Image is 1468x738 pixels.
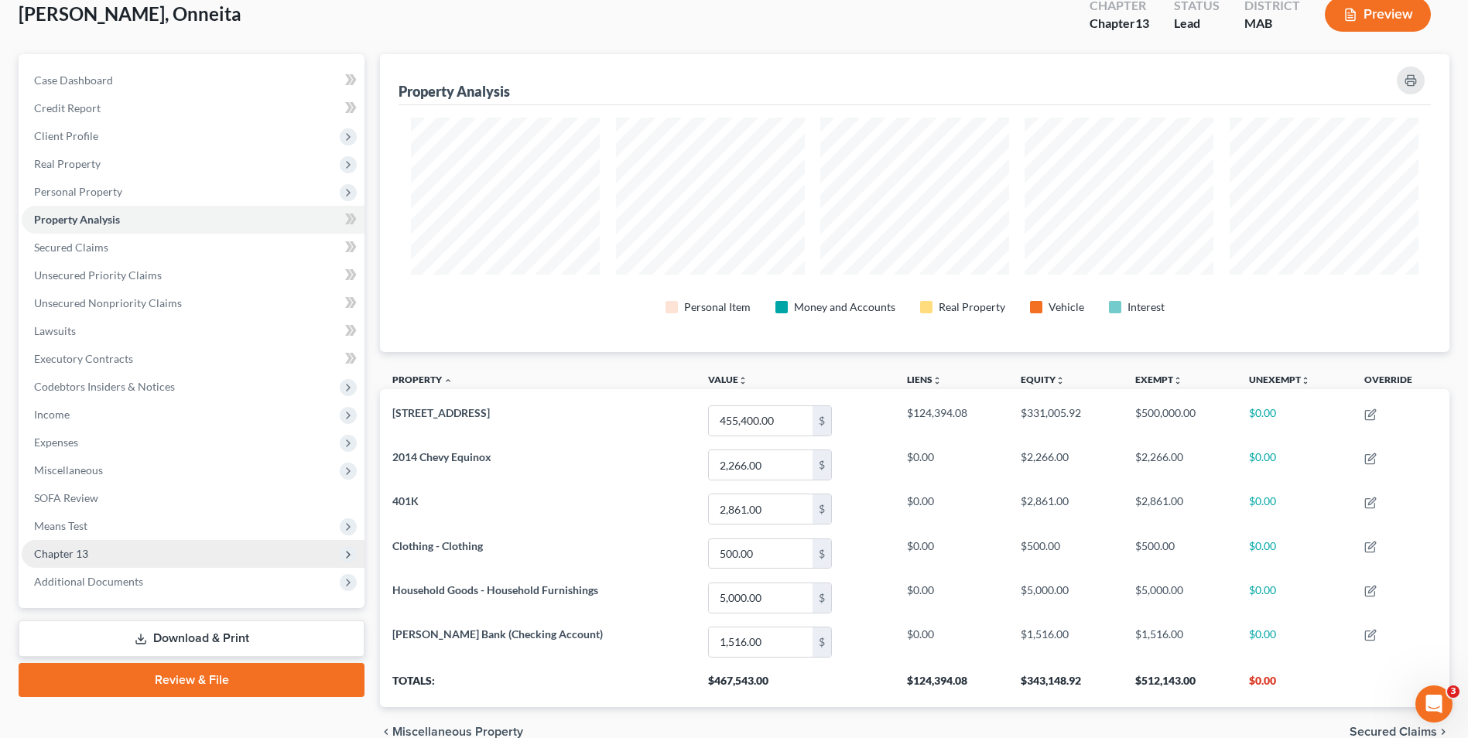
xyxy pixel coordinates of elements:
span: 401K [392,494,419,507]
th: $124,394.08 [895,664,1008,707]
a: Property expand_less [392,374,453,385]
span: [STREET_ADDRESS] [392,406,490,419]
div: $ [813,627,831,657]
td: $0.00 [895,620,1008,664]
span: 2014 Chevy Equinox [392,450,491,463]
input: 0.00 [709,406,813,436]
button: chevron_left Miscellaneous Property [380,726,523,738]
input: 0.00 [709,450,813,480]
input: 0.00 [709,583,813,613]
td: $0.00 [895,531,1008,576]
td: $0.00 [1237,443,1352,487]
input: 0.00 [709,494,813,524]
td: $0.00 [895,576,1008,620]
span: Additional Documents [34,575,143,588]
button: Secured Claims chevron_right [1350,726,1449,738]
td: $0.00 [1237,398,1352,442]
th: $467,543.00 [696,664,895,707]
td: $0.00 [1237,576,1352,620]
span: Household Goods - Household Furnishings [392,583,598,596]
span: 3 [1447,685,1459,698]
div: $ [813,539,831,569]
input: 0.00 [709,539,813,569]
span: Unsecured Nonpriority Claims [34,296,182,309]
div: MAB [1244,15,1300,32]
td: $1,516.00 [1123,620,1237,664]
span: Codebtors Insiders & Notices [34,380,175,393]
i: unfold_more [1056,376,1065,385]
td: $0.00 [1237,531,1352,576]
td: $500.00 [1008,531,1122,576]
i: unfold_more [1301,376,1310,385]
a: Valueunfold_more [708,374,748,385]
th: $512,143.00 [1123,664,1237,707]
td: $2,861.00 [1008,487,1122,531]
a: Unsecured Priority Claims [22,261,364,289]
input: 0.00 [709,627,813,657]
div: Interest [1128,299,1165,315]
th: Totals: [380,664,695,707]
span: Property Analysis [34,213,120,226]
td: $0.00 [895,487,1008,531]
td: $2,266.00 [1008,443,1122,487]
td: $0.00 [1237,620,1352,664]
td: $1,516.00 [1008,620,1122,664]
a: SOFA Review [22,484,364,512]
td: $331,005.92 [1008,398,1122,442]
div: Property Analysis [399,82,510,101]
th: $0.00 [1237,664,1352,707]
a: Exemptunfold_more [1135,374,1182,385]
span: [PERSON_NAME] Bank (Checking Account) [392,627,603,641]
span: Clothing - Clothing [392,539,483,552]
td: $500.00 [1123,531,1237,576]
a: Executory Contracts [22,345,364,373]
span: Secured Claims [1350,726,1437,738]
div: Money and Accounts [794,299,895,315]
th: $343,148.92 [1008,664,1122,707]
div: $ [813,583,831,613]
th: Override [1352,364,1449,399]
a: Secured Claims [22,234,364,261]
span: [PERSON_NAME], Onneita [19,2,241,25]
span: Personal Property [34,185,122,198]
td: $124,394.08 [895,398,1008,442]
div: Personal Item [684,299,751,315]
span: Miscellaneous Property [392,726,523,738]
span: Client Profile [34,129,98,142]
td: $5,000.00 [1008,576,1122,620]
div: $ [813,494,831,524]
span: Miscellaneous [34,463,103,477]
div: $ [813,450,831,480]
i: unfold_more [1173,376,1182,385]
span: Credit Report [34,101,101,114]
span: Chapter 13 [34,547,88,560]
span: 13 [1135,15,1149,30]
td: $0.00 [1237,487,1352,531]
span: Lawsuits [34,324,76,337]
i: chevron_right [1437,726,1449,738]
span: Means Test [34,519,87,532]
span: Expenses [34,436,78,449]
a: Property Analysis [22,206,364,234]
span: Secured Claims [34,241,108,254]
div: Chapter [1090,15,1149,32]
a: Unsecured Nonpriority Claims [22,289,364,317]
a: Lawsuits [22,317,364,345]
div: Real Property [939,299,1005,315]
td: $0.00 [895,443,1008,487]
td: $2,861.00 [1123,487,1237,531]
div: Lead [1174,15,1220,32]
a: Credit Report [22,94,364,122]
div: $ [813,406,831,436]
td: $5,000.00 [1123,576,1237,620]
i: unfold_more [932,376,942,385]
a: Liensunfold_more [907,374,942,385]
a: Review & File [19,663,364,697]
span: Unsecured Priority Claims [34,268,162,282]
iframe: Intercom live chat [1415,685,1453,723]
span: Real Property [34,157,101,170]
td: $2,266.00 [1123,443,1237,487]
i: chevron_left [380,726,392,738]
a: Download & Print [19,620,364,657]
span: Case Dashboard [34,73,113,87]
